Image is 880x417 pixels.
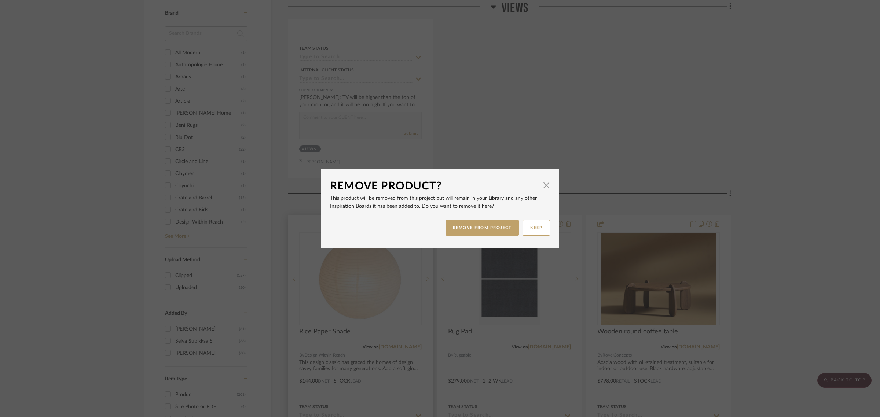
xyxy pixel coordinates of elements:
button: REMOVE FROM PROJECT [445,220,519,236]
button: KEEP [522,220,550,236]
dialog-header: Remove Product? [330,178,550,194]
button: Close [539,178,554,193]
p: This product will be removed from this project but will remain in your Library and any other Insp... [330,194,550,210]
div: Remove Product? [330,178,539,194]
